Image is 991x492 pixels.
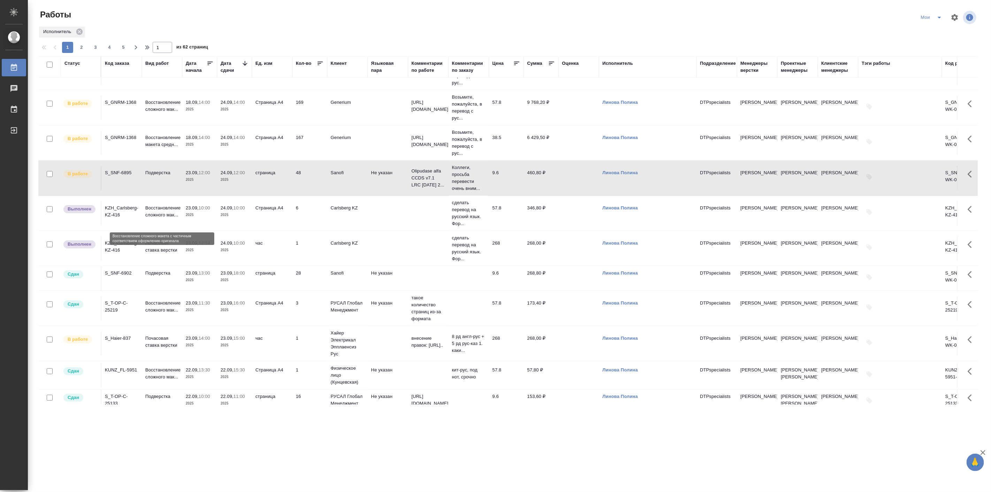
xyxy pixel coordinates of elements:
[602,240,638,246] a: Линова Полина
[105,205,138,218] div: KZH_Carlsberg-KZ-416
[68,368,79,375] p: Сдан
[233,300,245,306] p: 16:00
[76,42,87,53] button: 2
[963,363,980,380] button: Здесь прячутся важные кнопки
[186,212,214,218] p: 2025
[412,60,445,74] div: Комментарии по работе
[781,60,814,74] div: Проектные менеджеры
[145,205,179,218] p: Восстановление сложного мак...
[186,141,214,148] p: 2025
[331,300,364,314] p: РУСАЛ Глобал Менеджмент
[452,164,485,192] p: Коллеги, просьба перевести очень вним...
[186,170,199,175] p: 23.09,
[68,206,91,213] p: Выполнен
[945,60,972,67] div: Код работы
[489,201,524,225] td: 57.8
[233,170,245,175] p: 12:00
[331,134,364,141] p: Generium
[38,9,71,20] span: Работы
[942,95,982,120] td: S_GNRM-1368-WK-016
[292,390,327,414] td: 16
[68,241,91,248] p: Выполнен
[63,270,97,279] div: Менеджер проверил работу исполнителя, передает ее на следующий этап
[199,100,210,105] p: 14:00
[602,135,638,140] a: Линова Полина
[412,134,445,148] p: [URL][DOMAIN_NAME]..
[296,60,312,67] div: Кол-во
[862,300,877,315] button: Добавить тэги
[492,60,504,67] div: Цена
[969,455,981,470] span: 🙏
[118,44,129,51] span: 5
[368,266,408,291] td: Не указан
[105,393,138,407] div: S_T-OP-C-25133
[331,60,347,67] div: Клиент
[221,336,233,341] p: 23.09,
[68,170,88,177] p: В работе
[199,300,210,306] p: 11:30
[740,335,774,342] p: [PERSON_NAME]
[777,296,818,321] td: [PERSON_NAME]
[781,393,814,407] p: [PERSON_NAME], [PERSON_NAME]
[862,169,877,185] button: Добавить тэги
[68,301,79,308] p: Сдан
[331,205,364,212] p: Carlsberg KZ
[524,95,559,120] td: 9 768,20 ₽
[105,300,138,314] div: S_T-OP-C-25219
[186,367,199,372] p: 22.09,
[331,240,364,247] p: Carlsberg KZ
[524,331,559,356] td: 268,00 ₽
[199,270,210,276] p: 13:00
[697,236,737,261] td: DTPspecialists
[942,331,982,356] td: S_Haier-837-WK-023
[524,296,559,321] td: 173,40 ₽
[104,42,115,53] button: 4
[252,363,292,387] td: Страница А4
[233,336,245,341] p: 15:00
[176,43,208,53] span: из 62 страниц
[331,365,364,386] p: Физическое лицо (Кунцевская)
[368,166,408,190] td: Не указан
[524,166,559,190] td: 460,80 ₽
[818,166,858,190] td: [PERSON_NAME]
[412,335,445,349] p: внесение правок: [URL]..
[292,266,327,291] td: 28
[818,390,858,414] td: [PERSON_NAME]
[489,131,524,155] td: 38.5
[292,131,327,155] td: 167
[105,60,129,67] div: Код заказа
[39,26,85,38] div: Исполнитель
[818,331,858,356] td: [PERSON_NAME]
[777,236,818,261] td: [PERSON_NAME]
[602,336,638,341] a: Линова Полина
[818,95,858,120] td: [PERSON_NAME]
[942,236,982,261] td: KZH_Carlsberg-KZ-416-WK-009
[221,170,233,175] p: 24.09,
[252,166,292,190] td: страница
[105,335,138,342] div: S_Haier-837
[489,296,524,321] td: 57.8
[489,166,524,190] td: 9.6
[233,270,245,276] p: 18:00
[186,400,214,407] p: 2025
[942,296,982,321] td: S_T-OP-C-25219-WK-010
[602,367,638,372] a: Линова Полина
[186,394,199,399] p: 22.09,
[221,240,233,246] p: 24.09,
[63,393,97,402] div: Менеджер проверил работу исполнителя, передает ее на следующий этап
[252,390,292,414] td: страница
[452,199,485,227] p: сделать перевод на русский язык. Фор...
[186,277,214,284] p: 2025
[221,277,248,284] p: 2025
[90,44,101,51] span: 3
[697,331,737,356] td: DTPspecialists
[602,60,633,67] div: Исполнитель
[489,390,524,414] td: 9.6
[186,374,214,380] p: 2025
[946,9,963,26] span: Настроить таблицу
[292,363,327,387] td: 1
[452,333,485,354] p: 8 рд англ-рус + 5 рд рус-каз 1. каки...
[292,95,327,120] td: 169
[233,100,245,105] p: 14:00
[862,240,877,255] button: Добавить тэги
